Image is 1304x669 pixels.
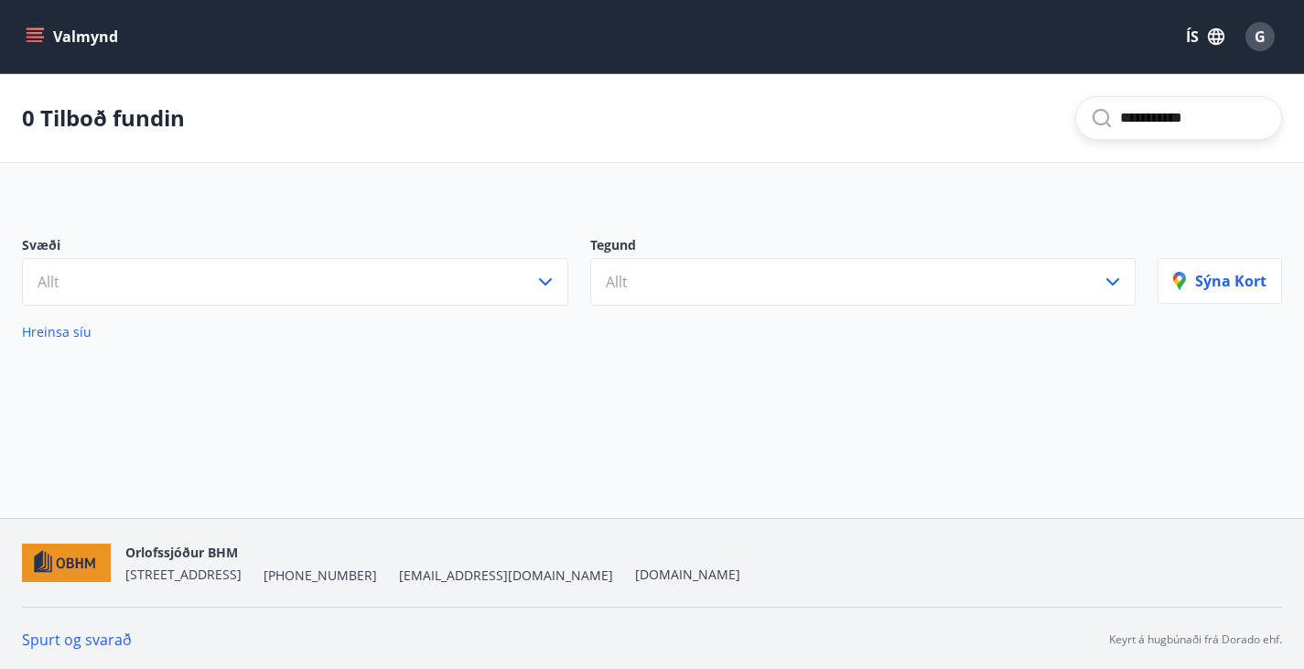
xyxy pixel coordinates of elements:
span: Allt [606,272,628,292]
p: 0 Tilboð fundin [22,103,185,134]
p: Sýna kort [1173,271,1266,291]
p: Svæði [22,236,568,258]
p: Tegund [590,236,1137,258]
p: Keyrt á hugbúnaði frá Dorado ehf. [1109,631,1282,648]
span: Hreinsa síu [22,323,92,340]
span: Allt [38,272,59,292]
span: [EMAIL_ADDRESS][DOMAIN_NAME] [399,566,613,585]
span: [PHONE_NUMBER] [264,566,377,585]
img: c7HIBRK87IHNqKbXD1qOiSZFdQtg2UzkX3TnRQ1O.png [22,544,111,583]
button: Sýna kort [1158,258,1282,304]
button: ÍS [1176,20,1234,53]
span: Orlofssjóður BHM [125,544,238,561]
a: Spurt og svarað [22,630,132,650]
button: menu [22,20,125,53]
button: Allt [22,258,568,306]
button: Allt [590,258,1137,306]
span: G [1255,27,1266,47]
a: [DOMAIN_NAME] [635,566,740,583]
span: [STREET_ADDRESS] [125,566,242,583]
button: G [1238,15,1282,59]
